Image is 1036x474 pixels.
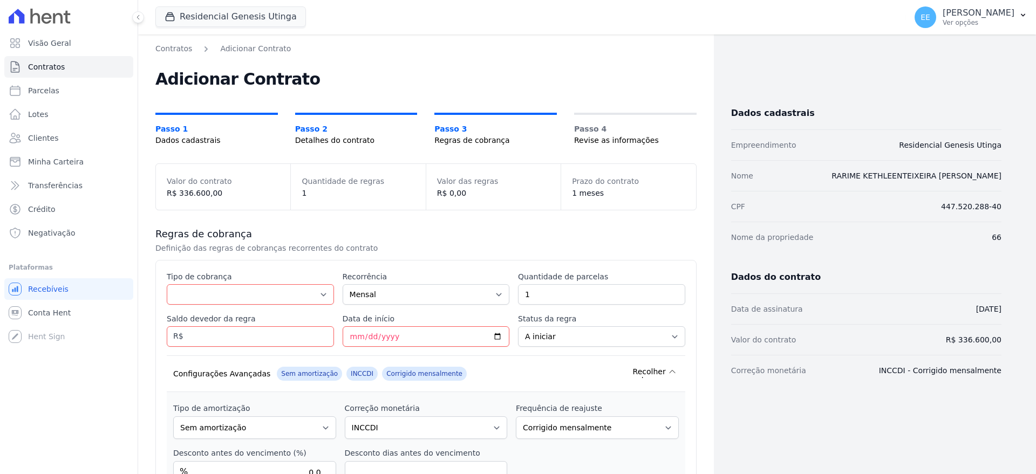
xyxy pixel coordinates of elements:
dd: 447.520.288-40 [941,200,1001,213]
span: Detalhes do contrato [295,135,418,146]
p: Definição das regras de cobranças recorrentes do contrato [155,243,518,253]
label: Saldo devedor da regra [167,313,334,324]
a: Minha Carteira [4,151,133,173]
span: Visão Geral [28,38,71,49]
h2: Adicionar Contrato [155,72,697,87]
span: EE [921,13,930,21]
dt: Empreendimento [731,139,796,152]
dt: Quantidade de regras [302,175,414,188]
h3: Regras de cobrança [155,228,697,241]
span: Conta Hent [28,307,71,318]
label: Desconto antes do vencimento (%) [173,448,336,459]
span: Contratos [28,61,65,72]
a: Clientes [4,127,133,149]
dt: CPF [731,200,745,213]
dt: Valor do contrato [731,333,796,346]
span: Passo 3 [434,123,557,135]
span: Lotes [28,109,49,120]
dt: Prazo do contrato [572,175,685,188]
button: Residencial Genesis Utinga [155,6,306,27]
dd: R$ 0,00 [437,188,550,199]
span: Revise as informações [574,135,697,146]
a: Recebíveis [4,278,133,300]
dt: Correção monetária [731,364,806,377]
dd: Residencial Genesis Utinga [899,139,1001,152]
span: Regras de cobrança [434,135,557,146]
dd: R$ 336.600,00 [946,333,1001,346]
a: Contratos [155,43,192,54]
label: Quantidade de parcelas [518,271,685,282]
span: Clientes [28,133,58,143]
nav: Progress [155,113,697,146]
dd: RARIME KETHLEENTEIXEIRA [PERSON_NAME] [831,169,1001,182]
a: Contratos [4,56,133,78]
span: Passo 2 [295,123,418,135]
nav: Breadcrumb [155,43,697,54]
dt: Nome [731,169,753,182]
dd: 1 [302,188,414,199]
a: Conta Hent [4,302,133,324]
dd: INCCDI - Corrigido mensalmente [879,364,1001,377]
span: Passo 1 [155,123,278,135]
span: Dados cadastrais [155,135,278,146]
p: [PERSON_NAME] [943,8,1014,18]
a: Transferências [4,175,133,196]
span: INCCDI [346,367,378,381]
span: Recebíveis [28,284,69,294]
span: Transferências [28,180,83,191]
label: Correção monetária [345,403,508,414]
h3: Dados cadastrais [731,106,1001,121]
dd: 1 meses [572,188,685,199]
span: R$ [167,324,183,342]
dt: Data de assinatura [731,303,803,315]
div: Configurações Avançadas [173,368,270,379]
span: Crédito [28,204,56,215]
a: Lotes [4,104,133,125]
label: Frequência de reajuste [516,403,679,414]
dt: Nome da propriedade [731,231,814,244]
h3: Dados do contrato [731,270,1001,285]
span: Negativação [28,228,76,238]
label: Tipo de amortização [173,403,336,414]
label: Data de início [343,313,510,324]
label: Desconto dias antes do vencimento [345,448,508,459]
p: Ver opções [943,18,1014,27]
a: Visão Geral [4,32,133,54]
span: Parcelas [28,85,59,96]
a: Crédito [4,198,133,220]
span: Recolher [633,366,666,377]
a: Adicionar Contrato [220,43,291,54]
label: Recorrência [343,271,510,282]
span: Sem amortização [277,367,342,381]
label: Status da regra [518,313,685,324]
a: Parcelas [4,80,133,101]
dt: Valor das regras [437,175,550,188]
div: Plataformas [9,261,129,274]
dd: 66 [992,231,1001,244]
dt: Valor do contrato [167,175,280,188]
span: Corrigido mensalmente [382,367,467,381]
dd: [DATE] [976,303,1001,315]
dd: R$ 336.600,00 [167,188,280,199]
label: Tipo de cobrança [167,271,334,282]
span: Minha Carteira [28,156,84,167]
a: Negativação [4,222,133,244]
button: EE [PERSON_NAME] Ver opções [906,2,1036,32]
span: Passo 4 [574,123,697,135]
